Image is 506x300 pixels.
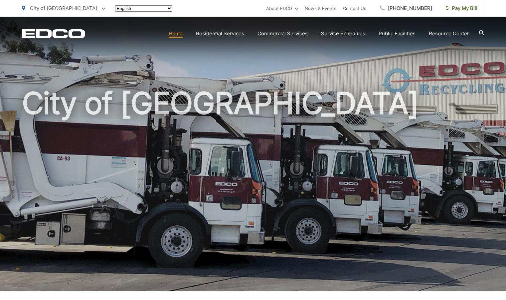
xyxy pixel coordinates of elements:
[115,5,172,12] select: Select a language
[429,30,469,38] a: Resource Center
[169,30,183,38] a: Home
[22,29,85,38] a: EDCD logo. Return to the homepage.
[257,30,308,38] a: Commercial Services
[321,30,365,38] a: Service Schedules
[379,30,416,38] a: Public Facilities
[30,5,97,11] span: City of [GEOGRAPHIC_DATA]
[305,4,336,12] a: News & Events
[266,4,298,12] a: About EDCO
[446,4,477,12] span: Pay My Bill
[343,4,366,12] a: Contact Us
[22,87,484,297] h1: City of [GEOGRAPHIC_DATA]
[196,30,244,38] a: Residential Services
